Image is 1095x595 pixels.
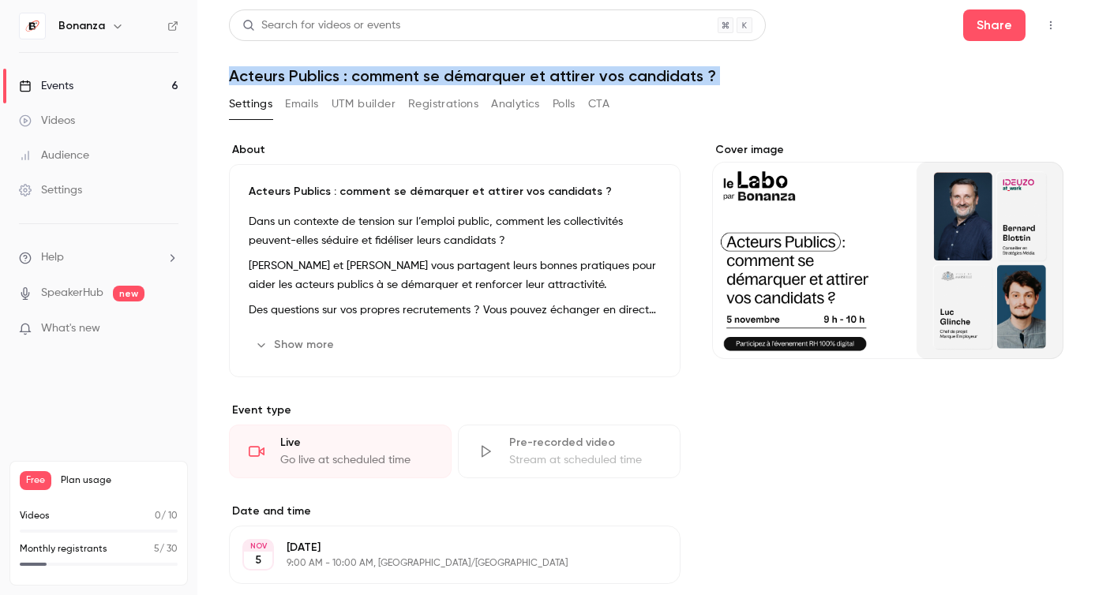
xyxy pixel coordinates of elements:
button: Share [963,9,1026,41]
div: Go live at scheduled time [280,452,432,468]
button: Show more [249,332,343,357]
li: help-dropdown-opener [19,249,178,266]
div: Events [19,78,73,94]
span: Free [20,471,51,490]
div: Audience [19,148,89,163]
span: 0 [155,511,161,521]
p: Des questions sur vos propres recrutements ? Vous pouvez échanger en direct avec nos intervenants... [249,301,661,320]
section: Cover image [712,142,1063,359]
div: Pre-recorded video [509,435,661,451]
iframe: Noticeable Trigger [159,322,178,336]
div: Search for videos or events [242,17,400,34]
div: Videos [19,113,75,129]
p: / 10 [155,509,178,523]
div: Live [280,435,432,451]
span: Plan usage [61,474,178,487]
div: LiveGo live at scheduled time [229,425,452,478]
img: Bonanza [20,13,45,39]
label: Cover image [712,142,1063,158]
button: Settings [229,92,272,117]
div: NOV [244,541,272,552]
p: Monthly registrants [20,542,107,556]
p: 5 [255,552,261,568]
p: Event type [229,402,681,418]
button: Polls [553,92,576,117]
div: Settings [19,182,82,198]
label: About [229,142,681,158]
p: Acteurs Publics : comment se démarquer et attirer vos candidats ? [249,184,661,200]
button: Registrations [408,92,478,117]
button: CTA [588,92,609,117]
button: Analytics [491,92,540,117]
p: Videos [20,509,50,523]
span: 5 [154,544,159,554]
h6: Bonanza [58,18,105,34]
p: / 30 [154,542,178,556]
span: Help [41,249,64,266]
p: [PERSON_NAME] et [PERSON_NAME] vous partagent leurs bonnes pratiques pour aider les acteurs publi... [249,256,661,294]
p: Dans un contexte de tension sur l’emploi public, comment les collectivités peuvent-elles séduire ... [249,212,661,250]
h1: Acteurs Publics : comment se démarquer et attirer vos candidats ? [229,66,1063,85]
span: new [113,286,144,301]
label: Date and time [229,503,681,519]
p: 9:00 AM - 10:00 AM, [GEOGRAPHIC_DATA]/[GEOGRAPHIC_DATA] [287,557,597,570]
button: UTM builder [332,92,396,117]
div: Pre-recorded videoStream at scheduled time [458,425,681,478]
span: What's new [41,320,100,337]
p: [DATE] [287,540,597,556]
div: Stream at scheduled time [509,452,661,468]
button: Emails [285,92,318,117]
a: SpeakerHub [41,285,103,301]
